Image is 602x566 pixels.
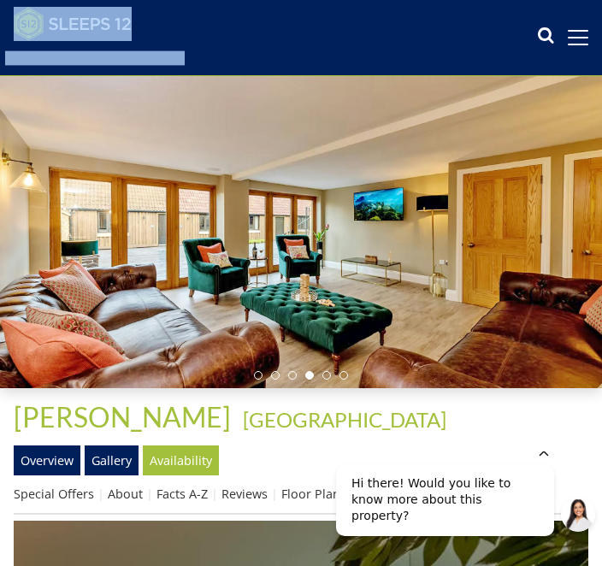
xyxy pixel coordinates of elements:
a: Special Offers [14,486,94,502]
a: About [108,486,143,502]
a: Reviews [221,486,268,502]
a: [PERSON_NAME] [14,400,236,433]
button: Open LiveChat chat widget [239,46,273,80]
a: Facts A-Z [156,486,208,502]
iframe: Customer reviews powered by Trustpilot [5,51,185,66]
span: - [236,407,446,432]
iframe: LiveChat chat widget [322,451,602,566]
a: Overview [14,445,80,475]
a: Availability [143,445,219,475]
a: Floor Plans [281,486,346,502]
span: [PERSON_NAME] [14,400,231,433]
img: Sleeps 12 [14,7,132,41]
a: [GEOGRAPHIC_DATA] [243,407,446,432]
a: Gallery [85,445,139,475]
span: Hi there! Would you like to know more about this property? [29,25,188,71]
